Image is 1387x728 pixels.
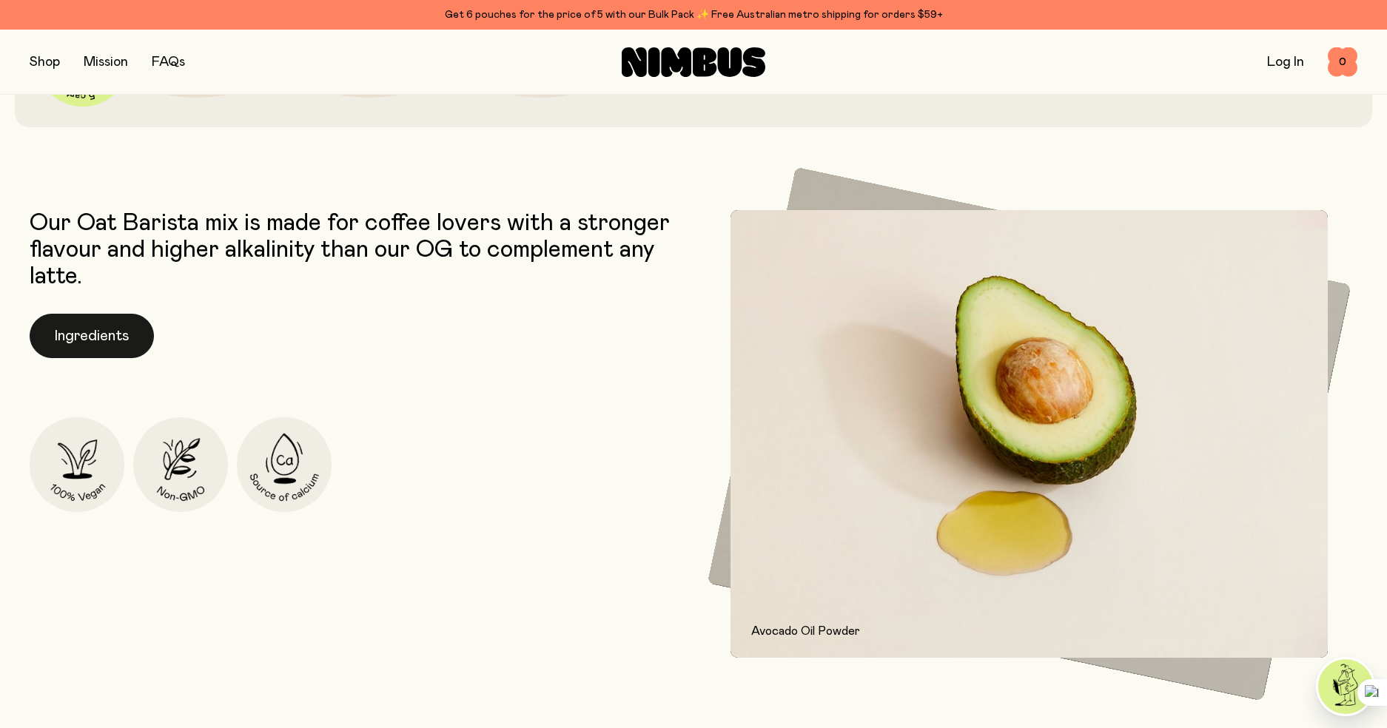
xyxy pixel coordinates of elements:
a: Mission [84,55,128,69]
img: Avocado and avocado oil [731,210,1328,658]
p: Avocado Oil Powder [751,622,1307,640]
button: Ingredients [30,314,154,358]
a: Log In [1267,55,1304,69]
p: Our Oat Barista mix is made for coffee lovers with a stronger flavour and higher alkalinity than ... [30,210,686,290]
a: FAQs [152,55,185,69]
div: Get 6 pouches for the price of 5 with our Bulk Pack ✨ Free Australian metro shipping for orders $59+ [30,6,1357,24]
img: agent [1318,659,1373,714]
button: 0 [1328,47,1357,77]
